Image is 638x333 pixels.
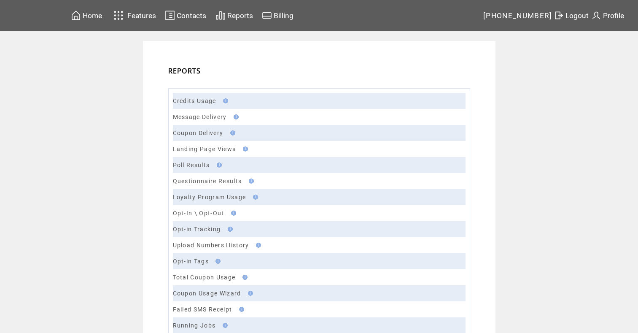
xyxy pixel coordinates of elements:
span: REPORTS [168,66,201,76]
a: Home [70,9,103,22]
img: help.gif [240,275,248,280]
img: help.gif [220,323,228,328]
img: help.gif [245,291,253,296]
img: chart.svg [215,10,226,21]
img: help.gif [214,162,222,168]
a: Questionnaire Results [173,178,242,184]
img: help.gif [246,179,254,184]
img: profile.svg [591,10,601,21]
img: home.svg [71,10,81,21]
a: Coupon Delivery [173,130,223,136]
a: Total Coupon Usage [173,274,236,281]
img: help.gif [237,307,244,312]
a: Billing [261,9,295,22]
a: Coupon Usage Wizard [173,290,241,297]
span: Logout [565,11,589,20]
a: Landing Page Views [173,146,236,152]
img: help.gif [240,146,248,152]
span: Profile [603,11,624,20]
a: Upload Numbers History [173,242,249,249]
img: exit.svg [554,10,564,21]
span: Billing [274,11,293,20]
a: Opt-in Tracking [173,226,221,233]
img: help.gif [231,114,239,119]
img: help.gif [213,259,221,264]
a: Message Delivery [173,114,227,120]
a: Running Jobs [173,322,216,329]
a: Failed SMS Receipt [173,306,232,313]
a: Profile [590,9,625,22]
img: help.gif [228,130,235,135]
img: help.gif [225,227,233,232]
a: Credits Usage [173,97,216,104]
a: Opt-in Tags [173,258,209,265]
span: [PHONE_NUMBER] [483,11,552,20]
img: help.gif [229,211,236,216]
span: Home [83,11,102,20]
a: Loyalty Program Usage [173,194,246,200]
a: Features [110,7,158,24]
img: features.svg [111,8,126,22]
img: creidtcard.svg [262,10,272,21]
img: help.gif [253,243,261,248]
a: Opt-In \ Opt-Out [173,210,224,217]
a: Contacts [164,9,207,22]
a: Reports [214,9,254,22]
a: Poll Results [173,162,210,168]
img: contacts.svg [165,10,175,21]
span: Reports [227,11,253,20]
span: Contacts [177,11,206,20]
img: help.gif [250,195,258,200]
img: help.gif [221,98,228,103]
span: Features [127,11,156,20]
a: Logout [552,9,590,22]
